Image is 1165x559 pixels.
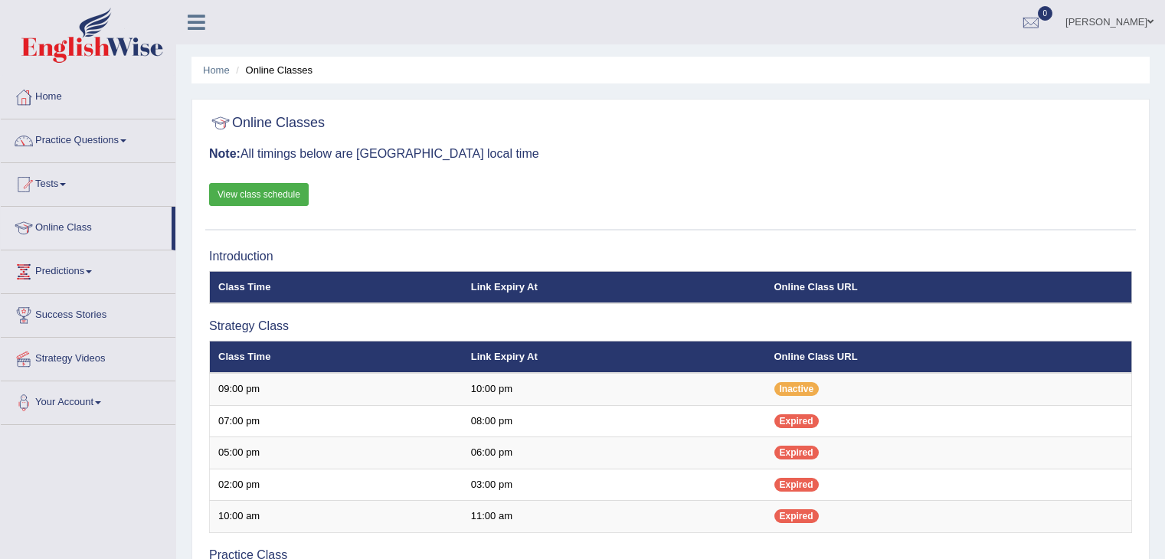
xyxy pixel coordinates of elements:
[209,112,325,135] h2: Online Classes
[1,250,175,289] a: Predictions
[766,341,1132,373] th: Online Class URL
[1038,6,1053,21] span: 0
[774,478,819,492] span: Expired
[774,382,820,396] span: Inactive
[210,501,463,533] td: 10:00 am
[209,147,241,160] b: Note:
[463,341,766,373] th: Link Expiry At
[209,147,1132,161] h3: All timings below are [GEOGRAPHIC_DATA] local time
[203,64,230,76] a: Home
[463,501,766,533] td: 11:00 am
[1,294,175,332] a: Success Stories
[1,119,175,158] a: Practice Questions
[210,437,463,469] td: 05:00 pm
[463,437,766,469] td: 06:00 pm
[463,271,766,303] th: Link Expiry At
[1,381,175,420] a: Your Account
[210,341,463,373] th: Class Time
[463,405,766,437] td: 08:00 pm
[1,207,172,245] a: Online Class
[209,250,1132,263] h3: Introduction
[463,469,766,501] td: 03:00 pm
[232,63,313,77] li: Online Classes
[210,373,463,405] td: 09:00 pm
[766,271,1132,303] th: Online Class URL
[209,319,1132,333] h3: Strategy Class
[210,405,463,437] td: 07:00 pm
[774,446,819,459] span: Expired
[774,414,819,428] span: Expired
[463,373,766,405] td: 10:00 pm
[210,271,463,303] th: Class Time
[1,163,175,201] a: Tests
[774,509,819,523] span: Expired
[1,338,175,376] a: Strategy Videos
[209,183,309,206] a: View class schedule
[210,469,463,501] td: 02:00 pm
[1,76,175,114] a: Home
